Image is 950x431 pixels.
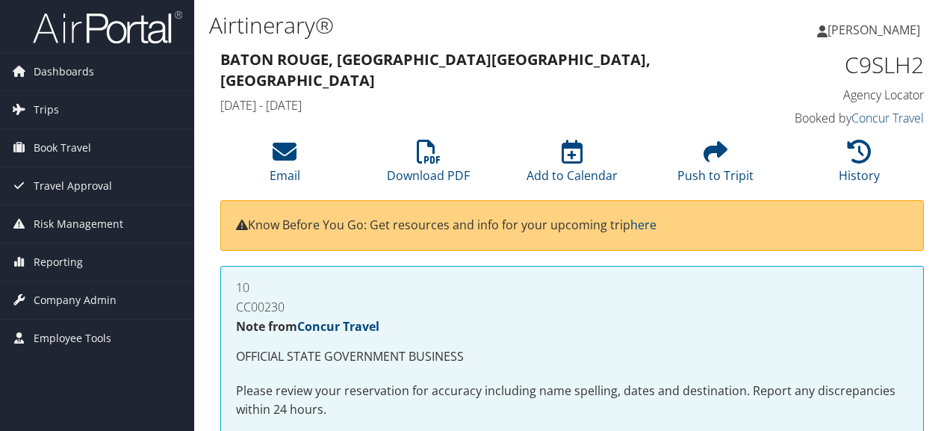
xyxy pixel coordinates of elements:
[236,282,908,294] h4: 10
[828,22,920,38] span: [PERSON_NAME]
[34,244,83,281] span: Reporting
[236,347,908,367] p: OFFICIAL STATE GOVERNMENT BUSINESS
[839,148,880,184] a: History
[220,49,651,90] strong: Baton Rouge, [GEOGRAPHIC_DATA] [GEOGRAPHIC_DATA], [GEOGRAPHIC_DATA]
[34,167,112,205] span: Travel Approval
[34,91,59,128] span: Trips
[34,53,94,90] span: Dashboards
[765,49,924,81] h1: C9SLH2
[527,148,618,184] a: Add to Calendar
[817,7,935,52] a: [PERSON_NAME]
[387,148,470,184] a: Download PDF
[677,148,754,184] a: Push to Tripit
[765,87,924,103] h4: Agency Locator
[630,217,656,233] a: here
[765,110,924,126] h4: Booked by
[297,318,379,335] a: Concur Travel
[236,318,379,335] strong: Note from
[34,129,91,167] span: Book Travel
[34,205,123,243] span: Risk Management
[34,282,117,319] span: Company Admin
[236,216,908,235] p: Know Before You Go: Get resources and info for your upcoming trip
[236,301,908,313] h4: CC00230
[851,110,924,126] a: Concur Travel
[209,10,693,41] h1: Airtinerary®
[270,148,300,184] a: Email
[220,97,742,114] h4: [DATE] - [DATE]
[34,320,111,357] span: Employee Tools
[236,382,908,420] p: Please review your reservation for accuracy including name spelling, dates and destination. Repor...
[33,10,182,45] img: airportal-logo.png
